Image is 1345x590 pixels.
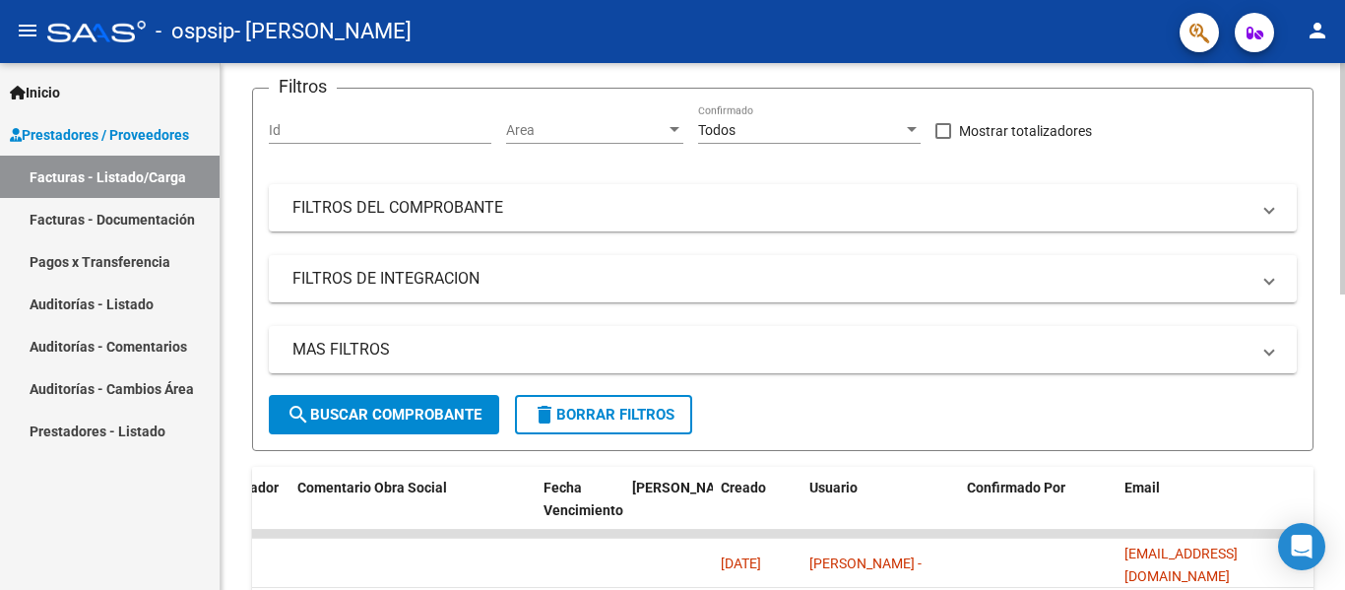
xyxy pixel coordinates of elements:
span: Creado [721,480,766,495]
mat-panel-title: FILTROS DE INTEGRACION [292,268,1249,290]
datatable-header-cell: Creado [713,467,801,554]
datatable-header-cell: Comentario Obra Social [289,467,536,554]
button: Buscar Comprobante [269,395,499,434]
datatable-header-cell: Confirmado Por [959,467,1117,554]
span: Fecha Vencimiento [544,480,623,518]
span: Area [506,122,666,139]
mat-expansion-panel-header: FILTROS DEL COMPROBANTE [269,184,1297,231]
span: Prestadores / Proveedores [10,124,189,146]
span: Usuario [809,480,858,495]
datatable-header-cell: Email [1117,467,1313,554]
mat-icon: delete [533,403,556,426]
mat-panel-title: FILTROS DEL COMPROBANTE [292,197,1249,219]
mat-panel-title: MAS FILTROS [292,339,1249,361]
span: - [PERSON_NAME] [234,10,412,53]
span: [DATE] [721,556,761,571]
mat-icon: search [287,403,310,426]
datatable-header-cell: Usuario [801,467,959,554]
span: Borrar Filtros [533,406,674,424]
span: - ospsip [156,10,234,53]
datatable-header-cell: Fecha Confimado [624,467,713,554]
mat-icon: person [1306,19,1329,42]
span: [PERSON_NAME] [632,480,738,495]
span: Mostrar totalizadores [959,119,1092,143]
span: Comentario Obra Social [297,480,447,495]
span: Buscar Comprobante [287,406,481,424]
button: Borrar Filtros [515,395,692,434]
span: Confirmado Por [967,480,1065,495]
mat-expansion-panel-header: MAS FILTROS [269,326,1297,373]
span: [PERSON_NAME] - [809,556,922,571]
span: [EMAIL_ADDRESS][DOMAIN_NAME] [1124,546,1238,584]
mat-expansion-panel-header: FILTROS DE INTEGRACION [269,255,1297,302]
span: Email [1124,480,1160,495]
span: Inicio [10,82,60,103]
h3: Filtros [269,73,337,100]
mat-icon: menu [16,19,39,42]
span: Todos [698,122,736,138]
datatable-header-cell: Fecha Vencimiento [536,467,624,554]
div: Open Intercom Messenger [1278,523,1325,570]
